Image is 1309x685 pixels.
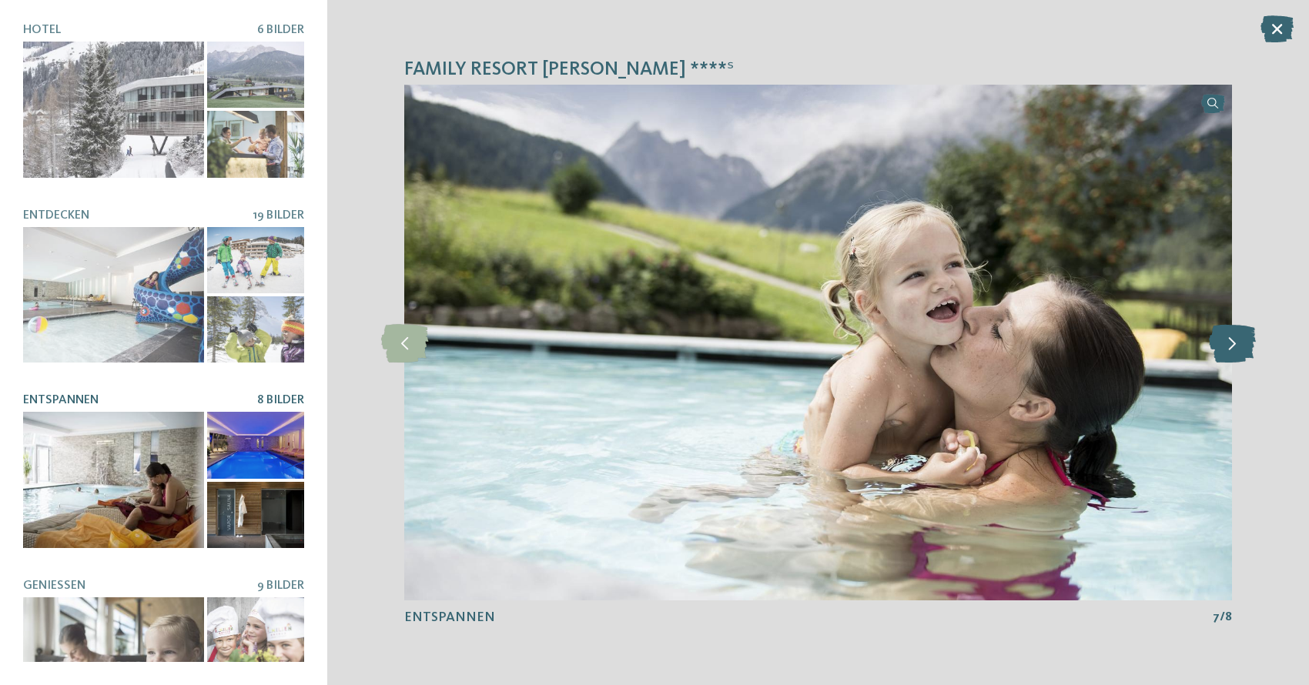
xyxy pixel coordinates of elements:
span: Entspannen [23,394,99,406]
span: 8 [1225,609,1232,626]
span: Family Resort [PERSON_NAME] ****ˢ [404,56,734,83]
span: Genießen [23,580,85,592]
span: Hotel [23,24,61,36]
span: Entspannen [404,610,495,624]
span: 7 [1213,609,1220,626]
span: 8 Bilder [257,394,304,406]
span: 9 Bilder [257,580,304,592]
span: Entdecken [23,209,89,222]
span: / [1220,609,1225,626]
span: 6 Bilder [257,24,304,36]
img: Family Resort Rainer ****ˢ [404,85,1232,600]
span: 19 Bilder [253,209,304,222]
